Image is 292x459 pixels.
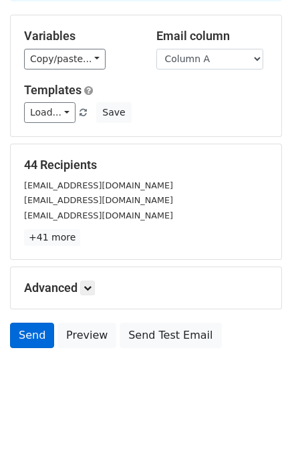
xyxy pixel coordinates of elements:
[24,49,106,69] a: Copy/paste...
[24,195,173,205] small: [EMAIL_ADDRESS][DOMAIN_NAME]
[96,102,131,123] button: Save
[156,29,269,43] h5: Email column
[10,323,54,348] a: Send
[57,323,116,348] a: Preview
[120,323,221,348] a: Send Test Email
[24,229,80,246] a: +41 more
[225,395,292,459] iframe: Chat Widget
[24,180,173,190] small: [EMAIL_ADDRESS][DOMAIN_NAME]
[24,281,268,295] h5: Advanced
[24,29,136,43] h5: Variables
[24,102,76,123] a: Load...
[24,158,268,172] h5: 44 Recipients
[24,83,82,97] a: Templates
[24,210,173,220] small: [EMAIL_ADDRESS][DOMAIN_NAME]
